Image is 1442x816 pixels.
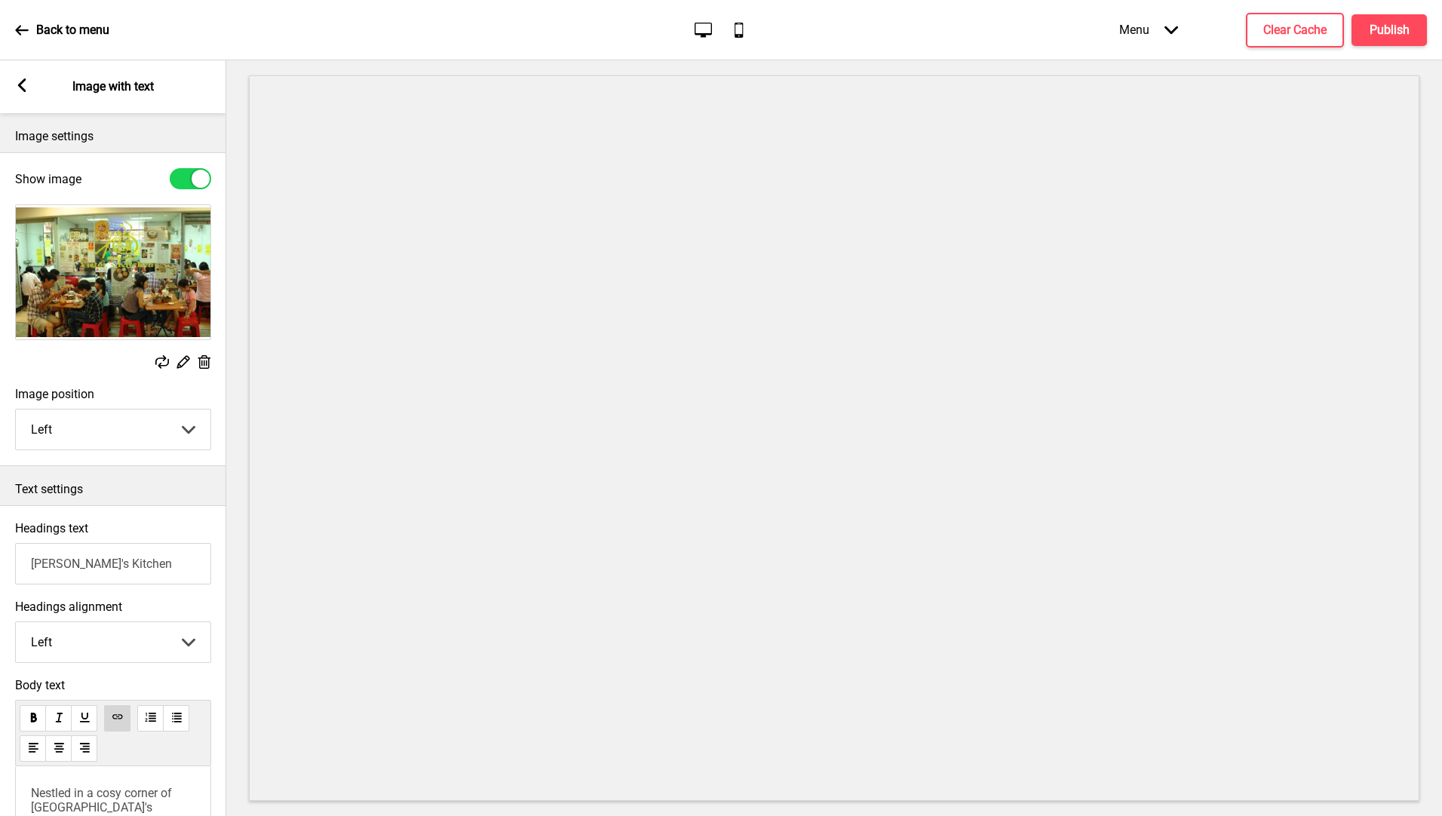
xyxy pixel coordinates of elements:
div: Menu [1104,8,1193,52]
button: link [104,705,130,732]
button: orderedList [137,705,164,732]
button: alignLeft [20,735,46,762]
h4: Publish [1370,22,1410,38]
label: Headings alignment [15,600,211,614]
button: alignCenter [45,735,72,762]
p: Image settings [15,128,211,145]
h4: Clear Cache [1263,22,1327,38]
img: Image [16,205,210,339]
label: Headings text [15,521,88,535]
button: Clear Cache [1246,13,1344,48]
label: Image position [15,387,211,401]
button: underline [71,705,97,732]
button: italic [45,705,72,732]
span: Body text [15,678,211,692]
p: Text settings [15,481,211,498]
button: alignRight [71,735,97,762]
label: Show image [15,172,81,186]
p: Image with text [72,78,154,95]
button: Publish [1351,14,1427,46]
a: Back to menu [15,10,109,51]
button: unorderedList [163,705,189,732]
button: bold [20,705,46,732]
p: Back to menu [36,22,109,38]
